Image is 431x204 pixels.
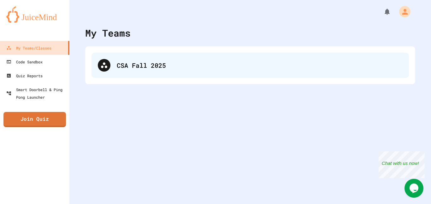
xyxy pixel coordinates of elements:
iframe: chat widget [379,151,425,178]
div: Code Sandbox [6,58,43,66]
a: Join Quiz [3,112,66,127]
div: My Notifications [372,6,393,17]
div: Quiz Reports [6,72,43,79]
iframe: chat widget [404,179,425,198]
div: CSA Fall 2025 [92,53,409,78]
div: My Teams [85,26,131,40]
div: Smart Doorbell & Ping Pong Launcher [6,86,67,101]
div: My Teams/Classes [6,44,51,52]
div: My Account [393,4,412,19]
div: CSA Fall 2025 [117,61,403,70]
img: logo-orange.svg [6,6,63,23]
